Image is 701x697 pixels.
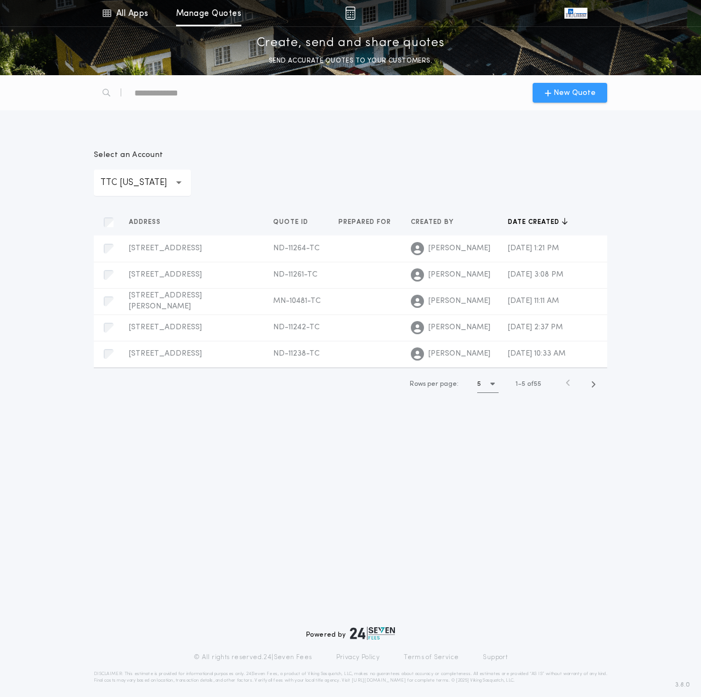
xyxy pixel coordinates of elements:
span: New Quote [553,87,596,99]
span: [DATE] 3:08 PM [508,271,563,279]
button: Address [129,217,169,228]
button: Quote ID [273,217,316,228]
span: [PERSON_NAME] [428,296,490,307]
img: vs-icon [564,8,587,19]
img: img [345,7,355,20]
span: Rows per page: [410,381,459,387]
span: [DATE] 1:21 PM [508,244,559,252]
button: Date created [508,217,568,228]
span: [PERSON_NAME] [428,243,490,254]
span: [PERSON_NAME] [428,322,490,333]
p: © All rights reserved. 24|Seven Fees [194,653,312,662]
a: Terms of Service [404,653,459,662]
img: logo [350,627,395,640]
button: 5 [477,375,499,393]
span: 5 [522,381,525,387]
span: [DATE] 11:11 AM [508,297,559,305]
a: Privacy Policy [336,653,380,662]
span: [STREET_ADDRESS] [129,271,202,279]
span: Address [129,218,163,227]
span: [STREET_ADDRESS][PERSON_NAME] [129,291,202,311]
span: [PERSON_NAME] [428,269,490,280]
span: Created by [411,218,456,227]
h1: 5 [477,379,481,390]
span: Quote ID [273,218,310,227]
span: 1 [516,381,518,387]
button: Created by [411,217,462,228]
p: DISCLAIMER: This estimate is provided for informational purposes only. 24|Seven Fees, a product o... [94,671,607,684]
p: Create, send and share quotes [257,35,445,52]
p: Select an Account [94,150,191,161]
span: MN-10481-TC [273,297,321,305]
span: [STREET_ADDRESS] [129,244,202,252]
p: SEND ACCURATE QUOTES TO YOUR CUSTOMERS. [269,55,432,66]
span: Date created [508,218,562,227]
span: ND-11238-TC [273,350,320,358]
span: Prepared for [338,218,393,227]
span: ND-11264-TC [273,244,320,252]
button: TTC [US_STATE] [94,170,191,196]
span: [DATE] 2:37 PM [508,323,563,331]
span: [DATE] 10:33 AM [508,350,566,358]
span: ND-11261-TC [273,271,318,279]
div: Powered by [306,627,395,640]
button: New Quote [533,83,607,103]
span: [PERSON_NAME] [428,348,490,359]
span: [STREET_ADDRESS] [129,350,202,358]
p: TTC [US_STATE] [100,176,184,189]
span: ND-11242-TC [273,323,320,331]
a: [URL][DOMAIN_NAME] [352,678,406,683]
span: 3.8.0 [675,680,690,690]
span: of 55 [527,379,541,389]
a: Support [483,653,507,662]
span: [STREET_ADDRESS] [129,323,202,331]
